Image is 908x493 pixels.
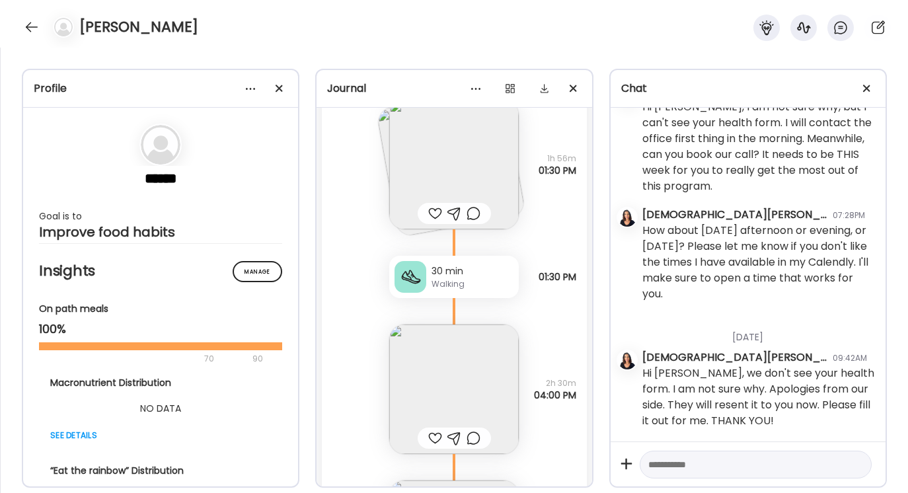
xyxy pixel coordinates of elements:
div: Goal is to [39,208,282,224]
img: images%2F34M9xvfC7VOFbuVuzn79gX2qEI22%2F2v1zXwKU5ft0SjYVy2qQ%2Fs1fNNm0K2Dom4wodkhF4_240 [389,324,519,454]
img: avatars%2FmcUjd6cqKYdgkG45clkwT2qudZq2 [618,208,636,227]
div: Hi [PERSON_NAME], I am not sure why, but I can't see your health form. I will contact the office ... [642,99,875,194]
div: Improve food habits [39,224,282,240]
div: 90 [251,351,264,367]
div: [DEMOGRAPHIC_DATA][PERSON_NAME] [642,207,827,223]
img: avatars%2FmcUjd6cqKYdgkG45clkwT2qudZq2 [618,351,636,369]
span: 1h 56m [539,153,576,165]
h4: [PERSON_NAME] [79,17,198,38]
span: 04:00 PM [534,389,576,401]
div: Walking [432,278,513,290]
span: 01:30 PM [539,271,576,283]
div: 30 min [432,264,513,278]
div: NO DATA [50,400,271,416]
div: “Eat the rainbow” Distribution [50,464,271,478]
div: 70 [39,351,248,367]
div: 100% [39,321,282,337]
div: Hi [PERSON_NAME], we don't see your health form. I am not sure why. Apologies from our side. They... [642,365,875,429]
div: [DEMOGRAPHIC_DATA][PERSON_NAME] [642,350,827,365]
h2: Insights [39,261,282,281]
span: 01:30 PM [539,165,576,176]
div: 07:28PM [833,209,865,221]
img: bg-avatar-default.svg [141,125,180,165]
span: 2h 30m [534,377,576,389]
div: Macronutrient Distribution [50,376,271,390]
div: Manage [233,261,282,282]
div: How about [DATE] afternoon or evening, or [DATE]? Please let me know if you don't like the times ... [642,223,875,302]
div: Journal [327,81,581,96]
div: Profile [34,81,287,96]
img: images%2F34M9xvfC7VOFbuVuzn79gX2qEI22%2FaZuNPIA0JvO2s4TWmaLe%2FycEiqXegw5nsgt3oPdlp_240 [389,100,519,229]
div: 09:42AM [833,352,867,364]
div: On path meals [39,302,282,316]
img: bg-avatar-default.svg [54,18,73,36]
div: [DATE] [642,315,875,350]
div: Chat [621,81,875,96]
